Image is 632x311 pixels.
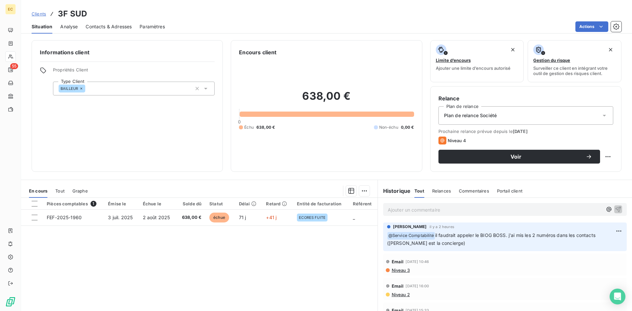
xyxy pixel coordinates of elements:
[209,201,231,206] div: Statut
[528,40,621,82] button: Gestion du risqueSurveiller ce client en intégrant votre outil de gestion des risques client.
[448,138,466,143] span: Niveau 4
[143,215,170,220] span: 2 août 2025
[239,90,414,109] h2: 638,00 €
[5,297,16,307] img: Logo LeanPay
[244,124,254,130] span: Échu
[5,4,16,14] div: EC
[32,11,46,16] span: Clients
[180,201,201,206] div: Solde dû
[239,201,258,206] div: Délai
[140,23,165,30] span: Paramètres
[391,268,410,273] span: Niveau 3
[353,215,355,220] span: _
[55,188,65,194] span: Tout
[391,292,410,297] span: Niveau 2
[209,213,229,222] span: échue
[29,188,47,194] span: En cours
[401,124,414,130] span: 0,00 €
[72,188,88,194] span: Graphe
[86,23,132,30] span: Contacts & Adresses
[392,283,404,289] span: Email
[533,58,570,63] span: Gestion du risque
[143,201,172,206] div: Échue le
[85,86,91,91] input: Ajouter une valeur
[610,289,625,304] div: Open Intercom Messenger
[436,58,471,63] span: Limite d’encours
[108,201,135,206] div: Émise le
[53,67,215,76] span: Propriétés Client
[575,21,608,32] button: Actions
[378,187,411,195] h6: Historique
[444,112,497,119] span: Plan de relance Société
[32,11,46,17] a: Clients
[239,48,276,56] h6: Encours client
[438,129,613,134] span: Prochaine relance prévue depuis le
[406,260,429,264] span: [DATE] 10:46
[108,215,133,220] span: 3 juil. 2025
[266,215,276,220] span: +41 j
[446,154,586,159] span: Voir
[297,201,345,206] div: Entité de facturation
[432,188,451,194] span: Relances
[353,201,374,206] div: Référent
[393,224,427,230] span: [PERSON_NAME]
[58,8,87,20] h3: 3F SUD
[266,201,289,206] div: Retard
[430,225,454,229] span: il y a 2 heures
[406,284,429,288] span: [DATE] 16:00
[379,124,398,130] span: Non-échu
[256,124,275,130] span: 638,00 €
[40,48,215,56] h6: Informations client
[533,65,616,76] span: Surveiller ce client en intégrant votre outil de gestion des risques client.
[436,65,511,71] span: Ajouter une limite d’encours autorisé
[238,119,241,124] span: 0
[47,215,82,220] span: FEF-2025-1960
[61,87,78,91] span: BAILLEUR
[497,188,522,194] span: Portail client
[10,63,18,69] span: 55
[438,150,600,164] button: Voir
[414,188,424,194] span: Tout
[387,232,597,246] span: il faudrait appeler le BIOG BOSS. j'ai mis les 2 numéros dans les contacts ([PERSON_NAME] est la ...
[459,188,489,194] span: Commentaires
[392,259,404,264] span: Email
[513,129,528,134] span: [DATE]
[32,23,52,30] span: Situation
[91,201,96,207] span: 1
[387,232,435,240] span: @ Service Comptabilité
[430,40,524,82] button: Limite d’encoursAjouter une limite d’encours autorisé
[438,94,613,102] h6: Relance
[239,215,246,220] span: 71 j
[180,214,201,221] span: 638,00 €
[60,23,78,30] span: Analyse
[47,201,100,207] div: Pièces comptables
[299,216,326,220] span: ECORES FUITE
